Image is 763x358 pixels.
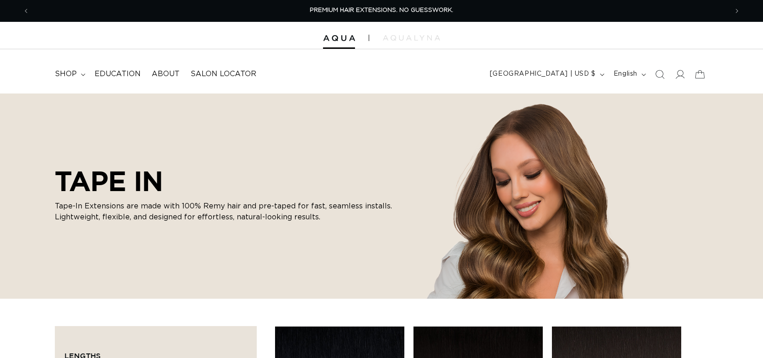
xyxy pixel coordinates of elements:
button: [GEOGRAPHIC_DATA] | USD $ [484,66,608,83]
img: Aqua Hair Extensions [323,35,355,42]
img: aqualyna.com [383,35,440,41]
span: Salon Locator [191,69,256,79]
span: Education [95,69,141,79]
summary: shop [49,64,89,84]
span: PREMIUM HAIR EXTENSIONS. NO GUESSWORK. [310,7,453,13]
a: About [146,64,185,84]
button: Next announcement [727,2,747,20]
a: Education [89,64,146,84]
button: English [608,66,650,83]
summary: Search [650,64,670,84]
span: About [152,69,180,79]
button: Previous announcement [16,2,36,20]
h2: TAPE IN [55,165,402,197]
span: shop [55,69,77,79]
span: English [614,69,637,79]
span: [GEOGRAPHIC_DATA] | USD $ [490,69,596,79]
a: Salon Locator [185,64,262,84]
p: Tape-In Extensions are made with 100% Remy hair and pre-taped for fast, seamless installs. Lightw... [55,201,402,223]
